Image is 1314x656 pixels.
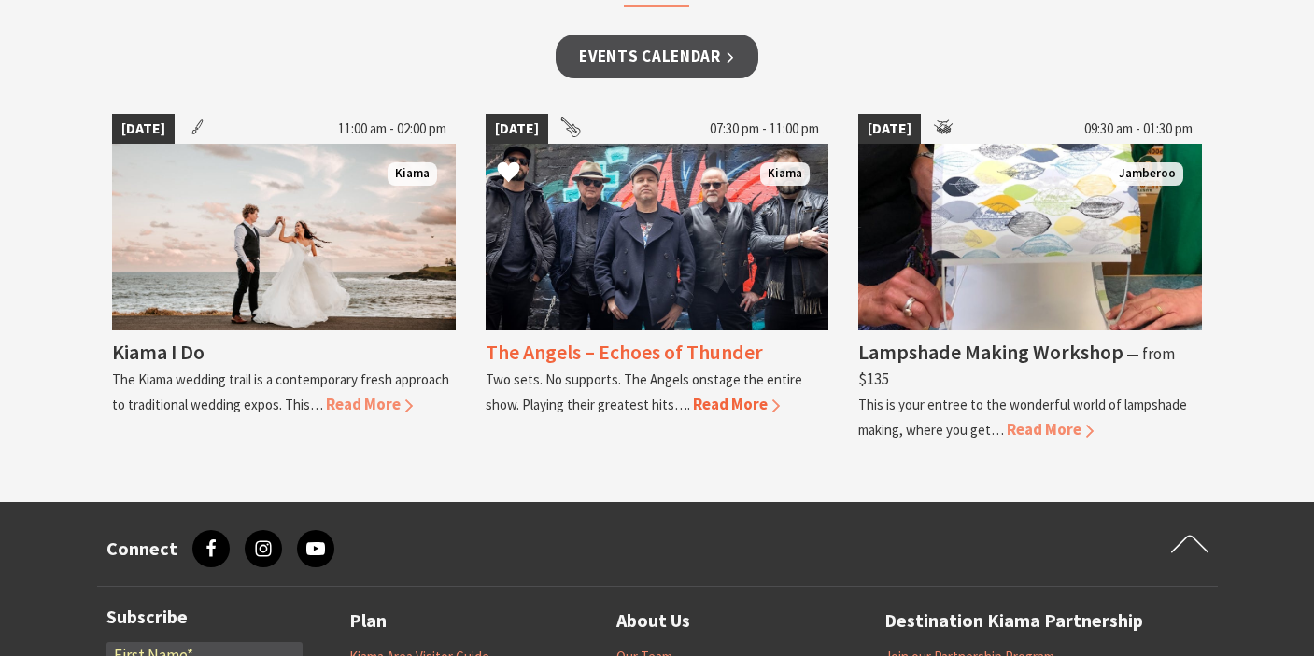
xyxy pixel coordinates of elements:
span: Read More [693,394,780,414]
span: Kiama [388,162,437,186]
span: Read More [1007,419,1094,440]
span: 11:00 am - 02:00 pm [329,114,456,144]
span: 09:30 am - 01:30 pm [1075,114,1202,144]
h4: Lampshade Making Workshop [858,339,1123,365]
h4: The Angels – Echoes of Thunder [486,339,763,365]
a: Plan [349,606,387,636]
a: [DATE] 09:30 am - 01:30 pm 2 pairs of hands making a lampshade Jamberoo Lampshade Making Workshop... [858,114,1202,442]
span: [DATE] [486,114,548,144]
span: Jamberoo [1111,162,1183,186]
a: Events Calendar [556,35,758,78]
button: Click to Favourite The Angels – Echoes of Thunder [478,142,539,205]
a: [DATE] 11:00 am - 02:00 pm Bride and Groom Kiama Kiama I Do The Kiama wedding trail is a contempo... [112,114,456,442]
img: 2 pairs of hands making a lampshade [858,144,1202,330]
img: Bride and Groom [112,144,456,330]
h3: Subscribe [106,606,303,628]
span: [DATE] [858,114,921,144]
h4: Kiama I Do [112,339,205,365]
span: Kiama [760,162,810,186]
p: Two sets. No supports. The Angels onstage the entire show. Playing their greatest hits…. [486,370,802,413]
span: [DATE] [112,114,175,144]
a: Destination Kiama Partnership [884,606,1143,636]
h3: Connect [106,537,177,560]
p: This is your entree to the wonderful world of lampshade making, where you get… [858,396,1187,439]
span: Read More [326,394,413,414]
img: The Angels [486,144,829,330]
span: 07:30 pm - 11:00 pm [700,114,828,144]
p: The Kiama wedding trail is a contemporary fresh approach to traditional wedding expos. This… [112,370,449,413]
a: [DATE] 07:30 pm - 11:00 pm The Angels Kiama The Angels – Echoes of Thunder Two sets. No supports.... [486,114,829,442]
a: About Us [616,606,690,636]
